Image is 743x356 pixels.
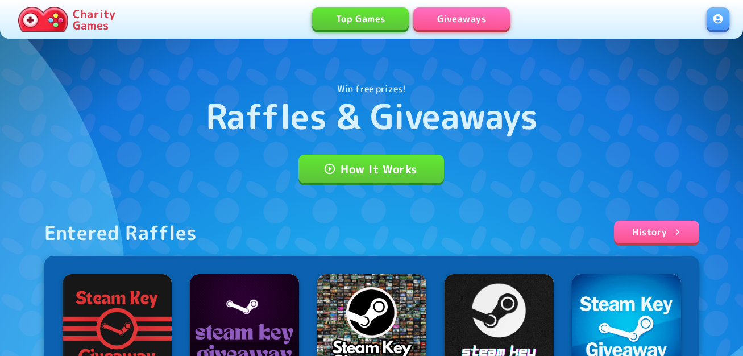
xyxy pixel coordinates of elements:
[312,7,409,30] a: Top Games
[73,8,115,31] p: Charity Games
[18,7,68,32] img: Charity.Games
[44,221,197,245] div: Entered Raffles
[206,96,538,136] h1: Raffles & Giveaways
[298,155,444,183] a: How It Works
[614,221,699,243] a: History
[413,7,510,30] a: Giveaways
[14,5,120,34] a: Charity Games
[337,82,406,96] p: Win free prizes!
